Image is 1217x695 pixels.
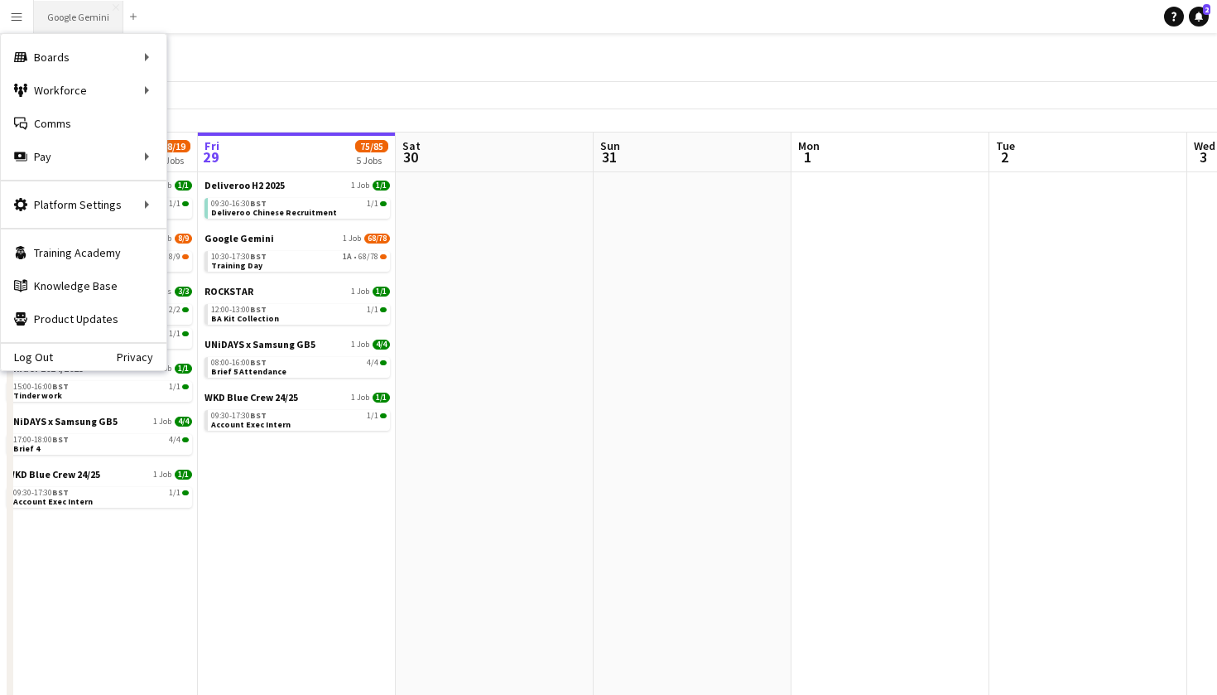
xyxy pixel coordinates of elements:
span: WKD Blue Crew 24/25 [204,391,298,403]
span: UNiDAYS x Samsung GB5 [204,338,315,350]
span: 12:00-13:00 [211,306,267,314]
span: Mon [798,138,820,153]
span: 4/4 [380,360,387,365]
span: Brief 4 [13,443,40,454]
span: 29 [202,147,219,167]
span: 2 [1203,4,1210,15]
span: 75/85 [355,140,388,152]
span: 1A [343,253,352,261]
span: 09:30-16:30 [211,200,267,208]
div: WKD Blue Crew 24/251 Job1/109:30-17:30BST1/1Account Exec Intern [7,468,192,511]
span: BST [250,410,267,421]
span: Deliveroo H2 2025 [204,179,285,191]
a: 10:30-17:30BST1A•68/78Training Day [211,251,387,270]
span: 8/9 [182,254,189,259]
span: BST [250,357,267,368]
a: 2 [1189,7,1209,27]
span: 1/1 [367,412,378,420]
span: 30 [400,147,421,167]
span: 68/78 [380,254,387,259]
span: 1/1 [380,307,387,312]
span: 31 [598,147,620,167]
span: 2/2 [169,306,180,314]
span: 1/1 [175,470,192,480]
span: BA Kit Collection [211,313,279,324]
span: 1/1 [182,384,189,389]
div: Platform Settings [1,188,166,221]
div: Pay [1,140,166,173]
span: 1/1 [169,489,180,497]
span: 1/1 [182,490,189,495]
span: 09:30-17:30 [211,412,267,420]
span: Deliveroo Chinese Recruitment [211,207,337,218]
div: 5 Jobs [356,154,387,167]
span: Training Day [211,260,262,271]
a: 09:30-17:30BST1/1Account Exec Intern [211,410,387,429]
div: 7 Jobs [158,154,190,167]
span: 10:30-17:30 [211,253,267,261]
a: 09:30-16:30BST1/1Deliveroo Chinese Recruitment [211,198,387,217]
span: 1 Job [351,287,369,297]
a: 17:00-18:00BST4/4Brief 4 [13,434,189,453]
a: ROCKSTAR1 Job1/1 [204,285,390,297]
span: Account Exec Intern [211,419,291,430]
span: UNiDAYS x Samsung GB5 [7,415,118,427]
a: WKD Blue Crew 24/251 Job1/1 [204,391,390,403]
div: Deliveroo H2 20251 Job1/109:30-16:30BST1/1Deliveroo Chinese Recruitment [204,179,390,232]
button: Google Gemini [34,1,123,33]
span: 1/1 [373,287,390,297]
span: 18/19 [157,140,190,152]
a: Google Gemini1 Job68/78 [204,232,390,244]
div: Google Gemini1 Job68/7810:30-17:30BST1A•68/78Training Day [204,232,390,285]
span: 1/1 [182,201,189,206]
a: UNiDAYS x Samsung GB51 Job4/4 [7,415,192,427]
a: 12:00-13:00BST1/1BA Kit Collection [211,304,387,323]
a: Deliveroo H2 20251 Job1/1 [204,179,390,191]
span: 8/9 [169,253,180,261]
a: Log Out [1,350,53,364]
span: 1/1 [169,200,180,208]
a: Privacy [117,350,166,364]
a: Comms [1,107,166,140]
span: BST [250,198,267,209]
span: 1 Job [351,181,369,191]
span: 1/1 [169,383,180,391]
span: 1/1 [380,413,387,418]
span: 15:00-16:00 [13,383,69,391]
span: 3 [1191,147,1215,167]
span: ROCKSTAR [204,285,253,297]
span: BST [52,487,69,498]
a: 09:30-17:30BST1/1Account Exec Intern [13,487,189,506]
a: 15:00-16:00BST1/1Tinder work [13,381,189,400]
a: WKD Blue Crew 24/251 Job1/1 [7,468,192,480]
span: Account Exec Intern [13,496,93,507]
div: WKD Blue Crew 24/251 Job1/109:30-17:30BST1/1Account Exec Intern [204,391,390,434]
a: Knowledge Base [1,269,166,302]
span: 1/1 [182,331,189,336]
span: 4/4 [373,340,390,350]
span: 1 Job [343,234,361,244]
span: Fri [204,138,219,153]
a: UNiDAYS x Samsung GB51 Job4/4 [204,338,390,350]
span: Tue [996,138,1015,153]
a: Training Academy [1,236,166,269]
span: 1/1 [373,181,390,191]
span: 68/78 [364,234,390,244]
span: 4/4 [367,359,378,367]
span: BST [52,381,69,392]
a: Product Updates [1,302,166,335]
span: 1 [796,147,820,167]
span: 1/1 [367,200,378,208]
span: 1/1 [175,364,192,374]
span: BST [250,251,267,262]
span: 1/1 [169,330,180,338]
div: UNiDAYS x Samsung GB51 Job4/417:00-18:00BST4/4Brief 4 [7,415,192,468]
span: WKD Blue Crew 24/25 [7,468,100,480]
span: Wed [1194,138,1215,153]
span: 1 Job [153,417,171,427]
span: 1/1 [367,306,378,314]
span: 4/4 [175,417,192,427]
span: 1 Job [153,470,171,480]
div: UNiDAYS x Samsung GB51 Job4/408:00-16:00BST4/4Brief 5 Attendance [204,338,390,391]
span: 1 Job [351,393,369,403]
